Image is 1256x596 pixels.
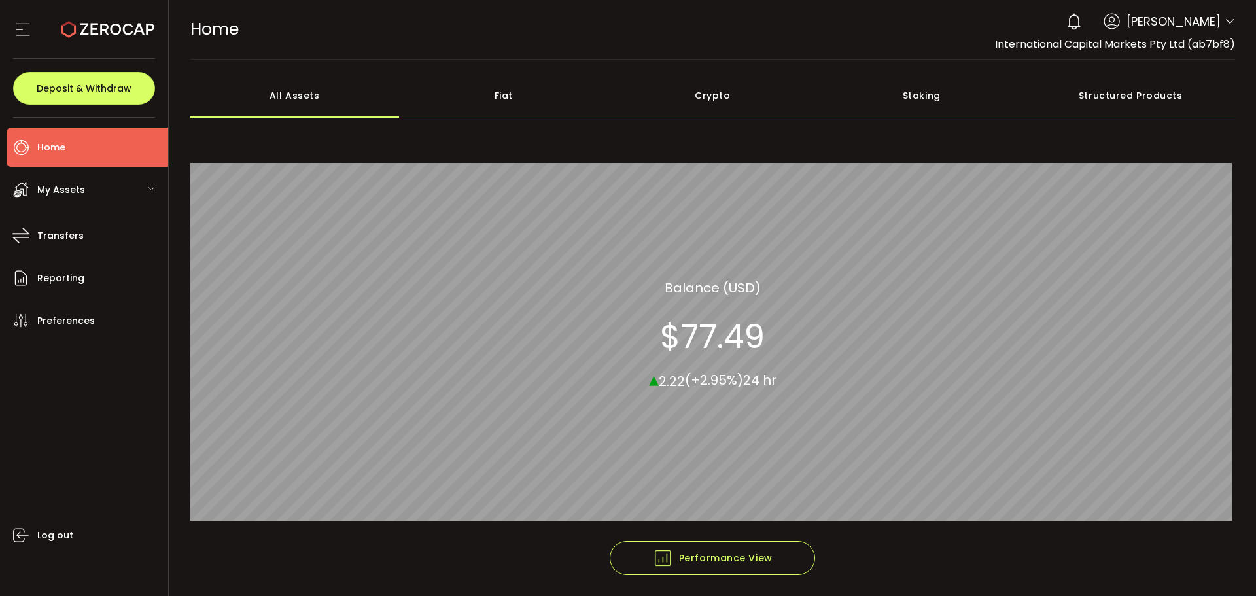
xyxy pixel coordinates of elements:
span: (+2.95%) [685,371,743,389]
span: Reporting [37,269,84,288]
span: Deposit & Withdraw [37,84,131,93]
button: Deposit & Withdraw [13,72,155,105]
div: Staking [817,73,1026,118]
button: Performance View [610,541,815,575]
span: Preferences [37,311,95,330]
span: Transfers [37,226,84,245]
span: Performance View [653,548,773,568]
span: Home [37,138,65,157]
div: All Assets [190,73,400,118]
div: Structured Products [1026,73,1236,118]
span: [PERSON_NAME] [1126,12,1221,30]
span: My Assets [37,181,85,200]
span: Log out [37,526,73,545]
span: 24 hr [743,371,776,389]
span: ▴ [649,364,659,393]
iframe: Chat Widget [1191,533,1256,596]
span: 2.22 [659,372,685,390]
span: International Capital Markets Pty Ltd (ab7bf8) [995,37,1235,52]
div: Fiat [399,73,608,118]
span: Home [190,18,239,41]
div: Crypto [608,73,818,118]
section: Balance (USD) [665,277,761,297]
section: $77.49 [660,317,765,356]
